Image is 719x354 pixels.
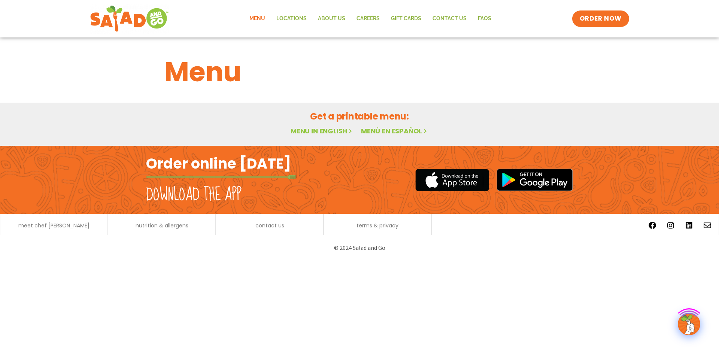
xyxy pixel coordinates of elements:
[90,4,169,34] img: new-SAG-logo-768×292
[164,52,555,92] h1: Menu
[361,126,428,136] a: Menú en español
[580,14,622,23] span: ORDER NOW
[357,223,398,228] a: terms & privacy
[244,10,497,27] nav: Menu
[271,10,312,27] a: Locations
[146,184,242,205] h2: Download the app
[312,10,351,27] a: About Us
[164,110,555,123] h2: Get a printable menu:
[291,126,354,136] a: Menu in English
[244,10,271,27] a: Menu
[18,223,90,228] a: meet chef [PERSON_NAME]
[146,175,296,179] img: fork
[146,154,291,173] h2: Order online [DATE]
[351,10,385,27] a: Careers
[572,10,629,27] a: ORDER NOW
[385,10,427,27] a: GIFT CARDS
[497,169,573,191] img: google_play
[150,243,569,253] p: © 2024 Salad and Go
[415,168,489,192] img: appstore
[255,223,284,228] a: contact us
[472,10,497,27] a: FAQs
[427,10,472,27] a: Contact Us
[136,223,188,228] a: nutrition & allergens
